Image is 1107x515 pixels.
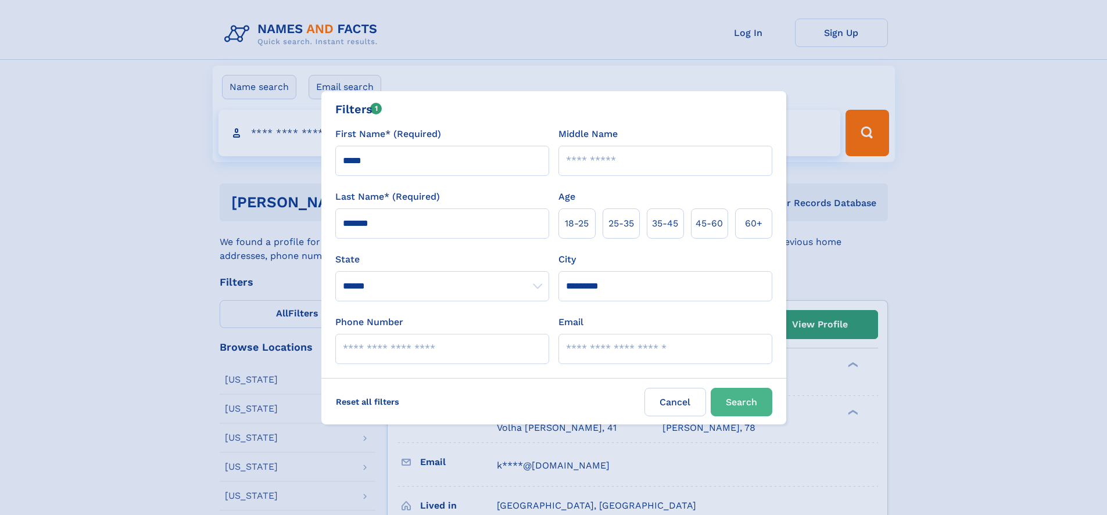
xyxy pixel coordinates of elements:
[565,217,589,231] span: 18‑25
[558,190,575,204] label: Age
[608,217,634,231] span: 25‑35
[745,217,762,231] span: 60+
[644,388,706,416] label: Cancel
[696,217,723,231] span: 45‑60
[558,127,618,141] label: Middle Name
[652,217,678,231] span: 35‑45
[558,315,583,329] label: Email
[558,253,576,266] label: City
[711,388,772,416] button: Search
[335,253,549,266] label: State
[328,388,407,416] label: Reset all filters
[335,100,382,118] div: Filters
[335,315,403,329] label: Phone Number
[335,127,441,141] label: First Name* (Required)
[335,190,440,204] label: Last Name* (Required)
